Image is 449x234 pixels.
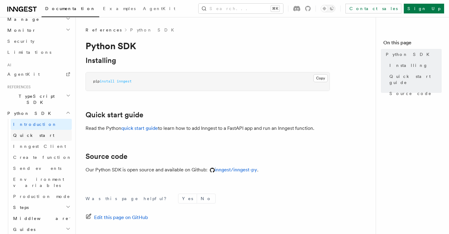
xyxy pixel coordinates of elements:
[5,108,72,119] button: Python SDK
[7,50,51,55] span: Limitations
[313,74,328,82] button: Copy
[11,130,72,141] a: Quick start
[389,62,428,68] span: Installing
[42,2,99,17] a: Documentation
[13,144,66,149] span: Inngest Client
[383,49,442,60] a: Python SDK
[5,85,31,90] span: References
[5,63,11,68] span: AI
[11,204,29,210] span: Steps
[387,60,442,71] a: Installing
[383,39,442,49] h4: On this page
[5,16,39,22] span: Manage
[386,51,433,57] span: Python SDK
[103,6,136,11] span: Examples
[93,79,100,83] span: pip
[271,5,279,12] kbd: ⌘K
[139,2,179,16] a: AgentKit
[143,6,175,11] span: AgentKit
[387,71,442,88] a: Quick start guide
[207,167,257,173] a: inngest/inngest-py
[99,2,139,16] a: Examples
[5,14,72,25] button: Manage
[345,4,401,13] a: Contact sales
[11,213,72,224] button: Middleware
[130,27,178,33] a: Python SDK
[7,72,40,77] span: AgentKit
[5,25,72,36] button: Monitor
[5,47,72,58] a: Limitations
[45,6,96,11] span: Documentation
[5,27,36,33] span: Monitor
[178,194,197,203] button: Yes
[11,141,72,152] a: Inngest Client
[86,124,330,133] p: Read the Python to learn how to add Inngest to a FastAPI app and run an Inngest function.
[11,163,72,174] a: Send events
[197,194,215,203] button: No
[86,111,143,119] a: Quick start guide
[13,122,57,127] span: Introduction
[5,91,72,108] button: TypeScript SDK
[11,215,69,221] span: Middleware
[86,27,122,33] span: References
[11,226,35,232] span: Guides
[5,69,72,80] a: AgentKit
[387,88,442,99] a: Source code
[11,119,72,130] a: Introduction
[100,79,115,83] span: install
[389,90,432,97] span: Source code
[199,4,283,13] button: Search...⌘K
[11,202,72,213] button: Steps
[94,213,148,222] span: Edit this page on GitHub
[5,93,66,105] span: TypeScript SDK
[86,213,148,222] a: Edit this page on GitHub
[13,194,70,199] span: Production mode
[86,56,116,65] a: Installing
[86,152,127,161] a: Source code
[86,166,330,174] p: Our Python SDK is open source and available on Github: .
[389,73,442,86] span: Quick start guide
[404,4,444,13] a: Sign Up
[7,39,35,44] span: Security
[86,40,330,51] h1: Python SDK
[13,177,64,188] span: Environment variables
[117,79,132,83] span: inngest
[13,166,61,171] span: Send events
[13,155,72,160] span: Create function
[11,191,72,202] a: Production mode
[5,110,55,116] span: Python SDK
[11,152,72,163] a: Create function
[11,174,72,191] a: Environment variables
[321,5,335,12] button: Toggle dark mode
[13,133,54,138] span: Quick start
[121,125,158,131] a: quick start guide
[5,36,72,47] a: Security
[86,196,171,202] p: Was this page helpful?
